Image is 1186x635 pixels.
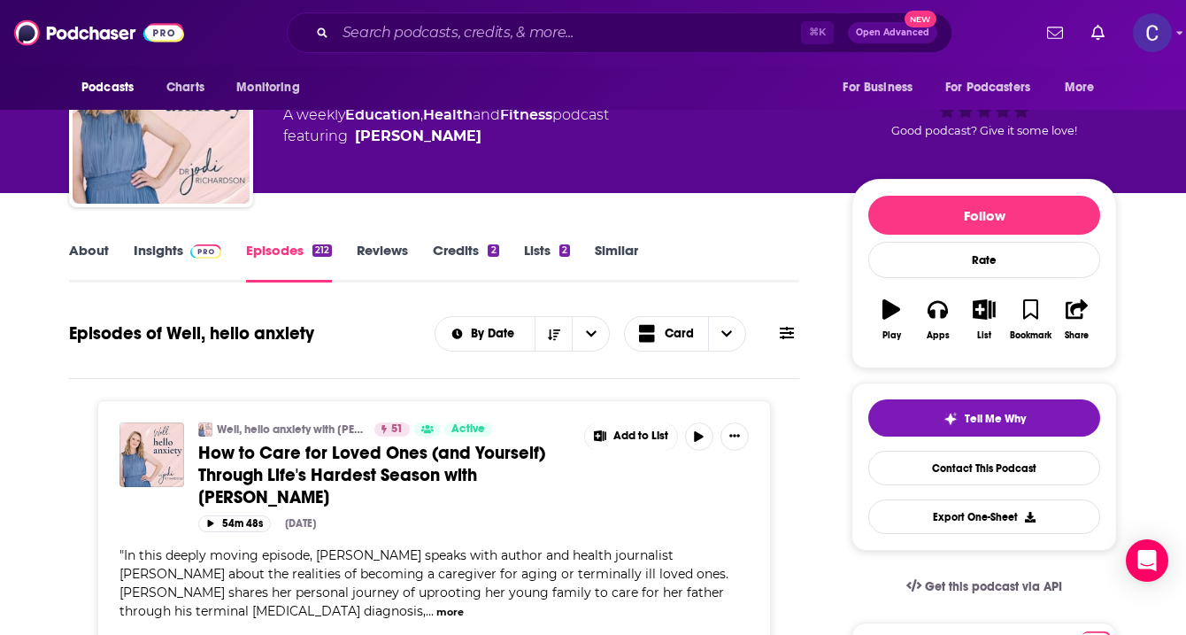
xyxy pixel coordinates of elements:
button: Share [1054,288,1100,352]
img: tell me why sparkle [943,412,958,426]
span: and [473,106,500,123]
span: ... [426,603,434,619]
img: User Profile [1133,13,1172,52]
button: Bookmark [1007,288,1053,352]
span: Active [451,421,485,438]
span: For Podcasters [945,75,1030,100]
span: Tell Me Why [965,412,1026,426]
a: Contact This Podcast [868,451,1100,485]
button: open menu [934,71,1056,105]
div: Apps [927,330,950,341]
a: Charts [155,71,215,105]
button: open menu [1052,71,1117,105]
a: Well, hello anxiety with [PERSON_NAME] [217,422,363,437]
button: Show profile menu [1133,13,1172,52]
div: List [977,330,991,341]
a: Get this podcast via API [892,565,1076,608]
button: Sort Direction [535,317,572,351]
button: Export One-Sheet [868,499,1100,534]
button: open menu [830,71,935,105]
img: Well, hello anxiety with Dr Jodi Richardson [73,27,250,204]
a: 51 [374,422,410,437]
h2: Choose List sort [435,316,611,352]
h1: Episodes of Well, hello anxiety [69,322,314,345]
button: Open AdvancedNew [848,22,937,43]
a: Fitness [500,106,552,123]
a: Credits2 [433,242,498,283]
a: Dr. Jodi Richardson [355,126,481,147]
span: New [905,11,936,27]
button: Apps [914,288,960,352]
span: " [119,547,728,619]
span: Card [665,328,694,340]
span: For Business [843,75,913,100]
button: open menu [69,71,157,105]
button: more [436,605,464,620]
span: How to Care for Loved Ones (and Yourself) Through Life's Hardest Season with [PERSON_NAME] [198,442,545,508]
div: Bookmark [1010,330,1051,341]
div: Search podcasts, credits, & more... [287,12,952,53]
span: Monitoring [236,75,299,100]
button: 54m 48s [198,515,271,532]
span: In this deeply moving episode, [PERSON_NAME] speaks with author and health journalist [PERSON_NAM... [119,547,728,619]
a: Show notifications dropdown [1040,18,1070,48]
span: Podcasts [81,75,134,100]
a: InsightsPodchaser Pro [134,242,221,283]
span: More [1065,75,1095,100]
button: tell me why sparkleTell Me Why [868,399,1100,437]
button: open menu [435,328,535,340]
span: 51 [391,421,403,438]
span: Good podcast? Give it some love! [891,124,1077,137]
span: ⌘ K [801,21,834,44]
a: Health [423,106,473,123]
span: Add to List [613,430,668,443]
div: 212 [312,244,332,257]
button: open menu [572,317,609,351]
a: Episodes212 [246,242,332,283]
button: List [961,288,1007,352]
span: , [420,106,423,123]
button: Show More Button [585,422,677,451]
div: Share [1065,330,1089,341]
span: Logged in as publicityxxtina [1133,13,1172,52]
img: Well, hello anxiety with Dr Jodi Richardson [198,422,212,437]
div: Play [882,330,901,341]
img: How to Care for Loved Ones (and Yourself) Through Life's Hardest Season with Casey Beros [119,422,184,487]
button: Follow [868,196,1100,235]
span: By Date [471,328,520,340]
img: Podchaser - Follow, Share and Rate Podcasts [14,16,184,50]
div: Rate [868,242,1100,278]
a: Education [345,106,420,123]
a: Active [444,422,492,437]
span: featuring [283,126,609,147]
a: Lists2 [524,242,570,283]
a: How to Care for Loved Ones (and Yourself) Through Life's Hardest Season with [PERSON_NAME] [198,442,572,508]
img: Podchaser Pro [190,244,221,259]
button: Choose View [624,316,746,352]
div: 2 [559,244,570,257]
span: Get this podcast via API [925,579,1062,594]
a: About [69,242,109,283]
div: Open Intercom Messenger [1126,539,1168,582]
button: Play [868,288,914,352]
button: Show More Button [720,422,749,451]
button: open menu [224,71,322,105]
div: 2 [488,244,498,257]
a: Similar [595,242,638,283]
a: Reviews [357,242,408,283]
span: Charts [166,75,204,100]
a: Show notifications dropdown [1084,18,1112,48]
input: Search podcasts, credits, & more... [335,19,801,47]
span: Open Advanced [856,28,929,37]
div: A weekly podcast [283,105,609,147]
div: [DATE] [285,517,316,530]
